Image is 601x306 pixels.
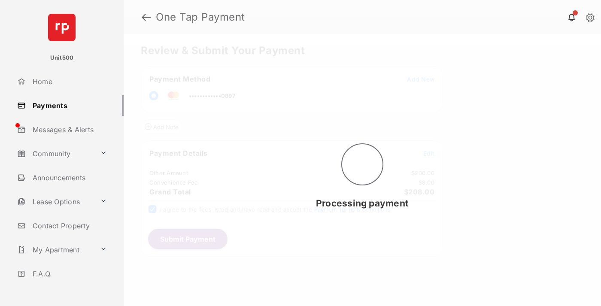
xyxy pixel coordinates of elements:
[156,12,245,22] strong: One Tap Payment
[14,215,124,236] a: Contact Property
[48,14,76,41] img: svg+xml;base64,PHN2ZyB4bWxucz0iaHR0cDovL3d3dy53My5vcmcvMjAwMC9zdmciIHdpZHRoPSI2NCIgaGVpZ2h0PSI2NC...
[14,239,97,260] a: My Apartment
[316,198,409,209] span: Processing payment
[14,119,124,140] a: Messages & Alerts
[14,191,97,212] a: Lease Options
[14,71,124,92] a: Home
[14,143,97,164] a: Community
[14,264,124,284] a: F.A.Q.
[14,95,124,116] a: Payments
[50,54,74,62] p: Unit500
[14,167,124,188] a: Announcements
